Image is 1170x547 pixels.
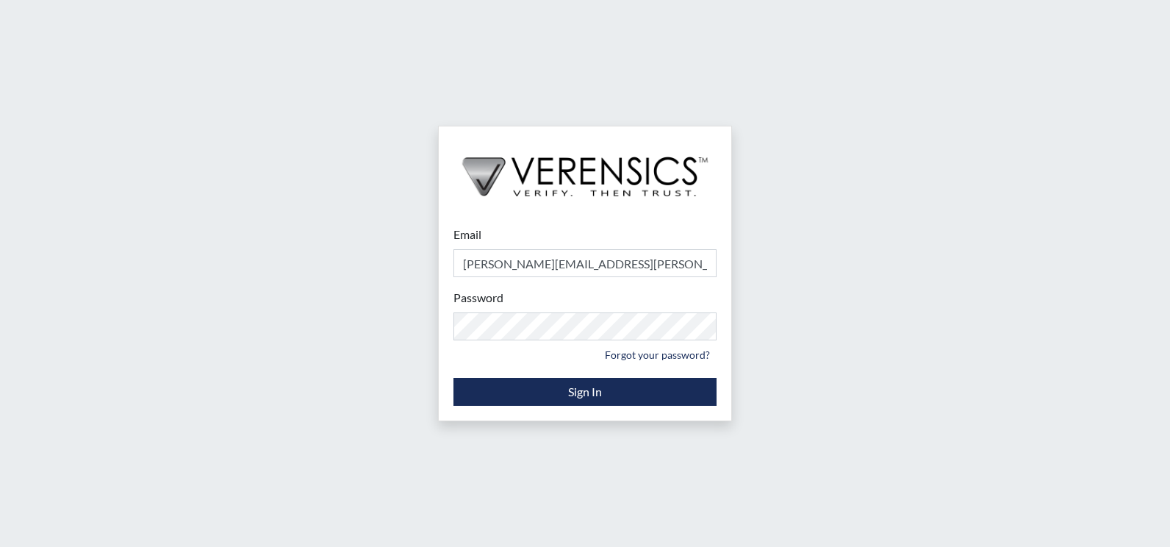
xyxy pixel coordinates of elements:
a: Forgot your password? [598,343,717,366]
label: Password [453,289,503,307]
input: Email [453,249,717,277]
button: Sign In [453,378,717,406]
label: Email [453,226,481,243]
img: logo-wide-black.2aad4157.png [439,126,731,212]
